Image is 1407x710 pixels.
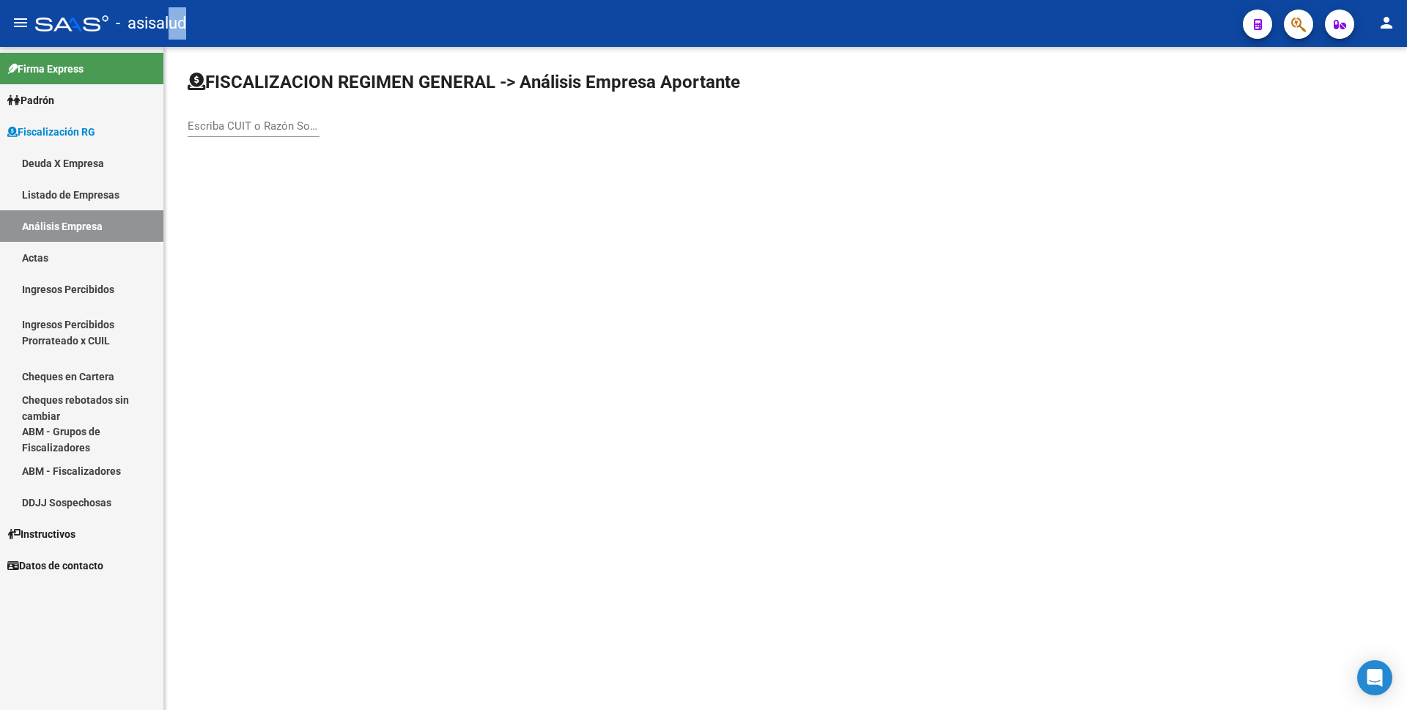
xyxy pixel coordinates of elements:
span: Instructivos [7,526,75,542]
mat-icon: person [1378,14,1395,32]
div: Open Intercom Messenger [1357,660,1392,695]
span: - asisalud [116,7,186,40]
span: Firma Express [7,61,84,77]
h1: FISCALIZACION REGIMEN GENERAL -> Análisis Empresa Aportante [188,70,740,94]
span: Fiscalización RG [7,124,95,140]
span: Datos de contacto [7,558,103,574]
span: Padrón [7,92,54,108]
mat-icon: menu [12,14,29,32]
